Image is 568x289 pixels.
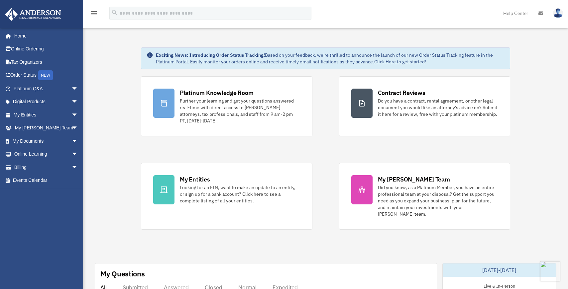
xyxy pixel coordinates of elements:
[5,29,85,42] a: Home
[71,82,85,96] span: arrow_drop_down
[5,134,88,148] a: My Documentsarrow_drop_down
[5,82,88,95] a: Platinum Q&Aarrow_drop_down
[141,163,312,230] a: My Entities Looking for an EIN, want to make an update to an entity, or sign up for a bank accoun...
[553,8,563,18] img: User Pic
[478,282,520,289] div: Live & In-Person
[374,59,426,65] a: Click Here to get started!
[141,76,312,136] a: Platinum Knowledge Room Further your learning and get your questions answered real-time with dire...
[5,42,88,56] a: Online Ordering
[180,184,300,204] div: Looking for an EIN, want to make an update to an entity, or sign up for a bank account? Click her...
[180,98,300,124] div: Further your learning and get your questions answered real-time with direct access to [PERSON_NAM...
[90,9,98,17] i: menu
[71,148,85,161] span: arrow_drop_down
[443,263,556,277] div: [DATE]-[DATE]
[378,98,498,117] div: Do you have a contract, rental agreement, or other legal document you would like an attorney's ad...
[180,175,210,183] div: My Entities
[5,108,88,121] a: My Entitiesarrow_drop_down
[3,8,63,21] img: Anderson Advisors Platinum Portal
[38,70,53,80] div: NEW
[5,161,88,174] a: Billingarrow_drop_down
[378,175,450,183] div: My [PERSON_NAME] Team
[5,148,88,161] a: Online Learningarrow_drop_down
[378,89,425,97] div: Contract Reviews
[378,184,498,217] div: Did you know, as a Platinum Member, you have an entire professional team at your disposal? Get th...
[111,9,118,16] i: search
[339,76,511,136] a: Contract Reviews Do you have a contract, rental agreement, or other legal document you would like...
[71,134,85,148] span: arrow_drop_down
[156,52,505,65] div: Based on your feedback, we're thrilled to announce the launch of our new Order Status Tracking fe...
[156,52,265,58] strong: Exciting News: Introducing Order Status Tracking!
[5,55,88,69] a: Tax Organizers
[71,161,85,174] span: arrow_drop_down
[90,12,98,17] a: menu
[5,174,88,187] a: Events Calendar
[5,69,88,82] a: Order StatusNEW
[71,121,85,135] span: arrow_drop_down
[71,108,85,122] span: arrow_drop_down
[71,95,85,109] span: arrow_drop_down
[100,269,145,279] div: My Questions
[5,95,88,108] a: Digital Productsarrow_drop_down
[339,163,511,230] a: My [PERSON_NAME] Team Did you know, as a Platinum Member, you have an entire professional team at...
[5,121,88,135] a: My [PERSON_NAME] Teamarrow_drop_down
[180,89,254,97] div: Platinum Knowledge Room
